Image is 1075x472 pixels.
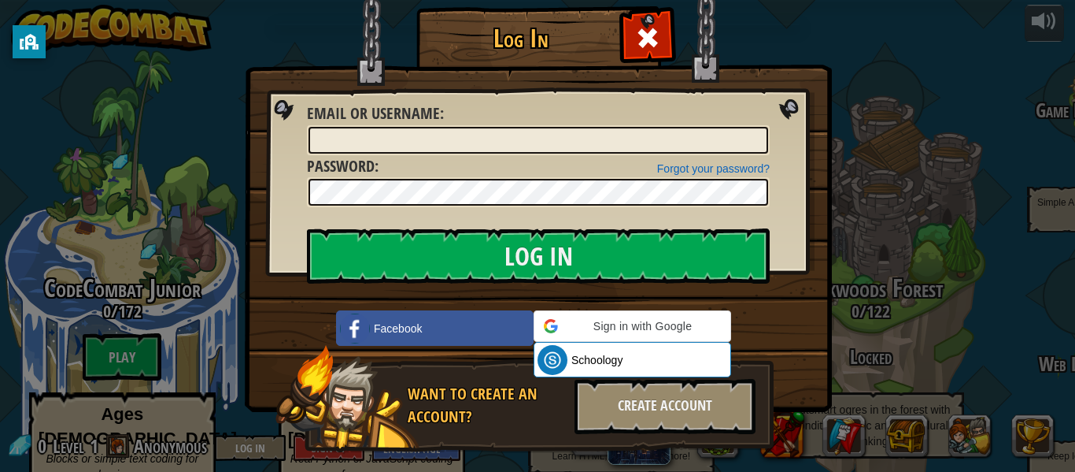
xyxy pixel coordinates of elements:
[571,352,622,368] span: Schoology
[420,24,621,52] h1: Log In
[408,383,565,428] div: Want to create an account?
[307,155,375,177] span: Password
[307,102,444,125] label: :
[537,345,567,375] img: schoology.png
[374,321,422,336] span: Facebook
[307,102,440,124] span: Email or Username
[534,310,731,342] div: Sign in with Google
[13,25,46,58] button: privacy banner
[307,229,770,284] input: Log In
[340,314,370,344] img: facebook_small.png
[574,379,755,434] div: Create Account
[657,162,770,175] a: Forgot your password?
[307,155,379,178] label: :
[564,318,721,334] span: Sign in with Google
